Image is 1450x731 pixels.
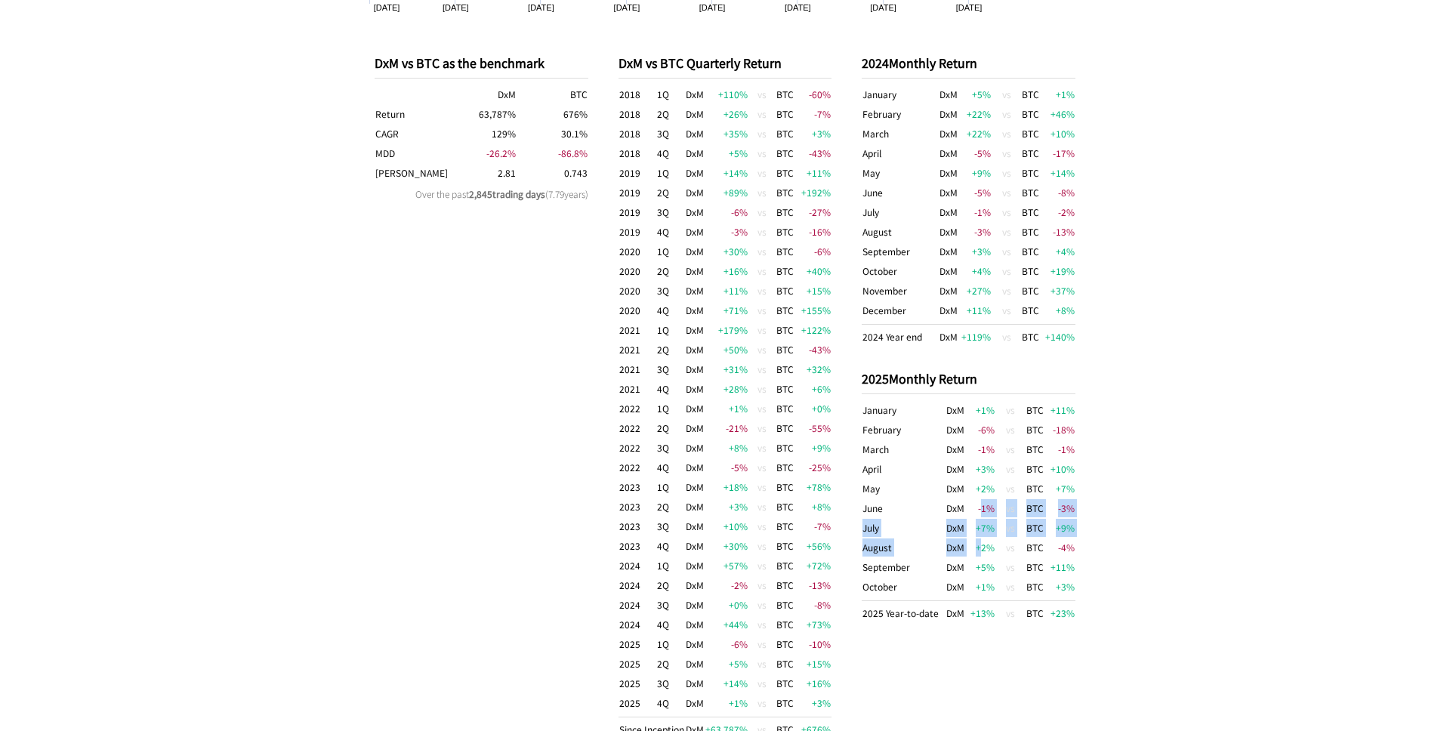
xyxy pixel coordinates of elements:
[936,183,961,202] td: DxM
[517,85,588,104] th: BTC
[748,379,776,399] td: vs
[705,242,748,261] td: +30 %
[785,3,811,12] text: [DATE]
[776,418,794,438] td: BTC
[776,458,794,477] td: BTC
[705,418,748,438] td: -21 %
[936,202,961,222] td: DxM
[862,261,936,281] td: October
[794,458,832,477] td: -25 %
[619,85,656,104] td: 2018
[966,440,996,459] td: -1 %
[776,497,794,517] td: BTC
[748,85,776,104] td: vs
[705,281,748,301] td: +11 %
[1044,242,1075,261] td: +4 %
[862,281,936,301] td: November
[794,104,832,124] td: -7 %
[966,400,996,420] td: +1 %
[776,320,794,340] td: BTC
[619,359,656,379] td: 2021
[375,54,588,72] p: DxM vs BTC as the benchmark
[992,301,1022,325] td: vs
[656,104,685,124] td: 2Q
[945,459,966,479] td: DxM
[992,325,1022,347] td: vs
[656,124,685,143] td: 3Q
[794,418,832,438] td: -55 %
[966,479,996,498] td: +2 %
[776,340,794,359] td: BTC
[776,124,794,143] td: BTC
[992,85,1022,104] td: vs
[936,104,961,124] td: DxM
[705,124,748,143] td: +35 %
[776,399,794,418] td: BTC
[995,459,1026,479] td: vs
[936,85,961,104] td: DxM
[374,3,400,12] text: [DATE]
[794,340,832,359] td: -43 %
[1021,222,1044,242] td: BTC
[705,222,748,242] td: -3 %
[961,301,992,325] td: +11 %
[945,440,966,459] td: DxM
[748,438,776,458] td: vs
[685,143,705,163] td: DxM
[748,281,776,301] td: vs
[961,281,992,301] td: +27 %
[656,183,685,202] td: 2Q
[705,261,748,281] td: +16 %
[614,3,640,12] text: [DATE]
[748,320,776,340] td: vs
[558,147,588,159] span: -86.8 %
[961,163,992,183] td: +9 %
[995,498,1026,518] td: vs
[936,261,961,281] td: DxM
[619,497,656,517] td: 2023
[995,440,1026,459] td: vs
[862,420,945,440] td: February
[1044,85,1075,104] td: +1 %
[619,477,656,497] td: 2023
[992,242,1022,261] td: vs
[685,242,705,261] td: DxM
[776,301,794,320] td: BTC
[705,85,748,104] td: +110 %
[776,163,794,183] td: BTC
[748,497,776,517] td: vs
[685,222,705,242] td: DxM
[1044,104,1075,124] td: +46 %
[656,143,685,163] td: 4Q
[685,340,705,359] td: DxM
[1021,143,1044,163] td: BTC
[776,242,794,261] td: BTC
[705,104,748,124] td: +26 %
[685,183,705,202] td: DxM
[862,85,936,104] td: January
[1044,202,1075,222] td: -2 %
[992,281,1022,301] td: vs
[794,438,832,458] td: +9 %
[685,124,705,143] td: DxM
[685,85,705,104] td: DxM
[656,85,685,104] td: 1Q
[446,104,517,124] td: 63,787 %
[705,202,748,222] td: -6 %
[945,498,966,518] td: DxM
[862,202,936,222] td: July
[619,379,656,399] td: 2021
[992,163,1022,183] td: vs
[748,477,776,497] td: vs
[748,359,776,379] td: vs
[748,242,776,261] td: vs
[656,320,685,340] td: 1Q
[1021,104,1044,124] td: BTC
[862,54,1075,72] p: 2024 Monthly Return
[375,187,588,200] p: Over the past ( 7.79 years)
[748,399,776,418] td: vs
[375,147,395,159] span: Maximum Drawdown
[1045,498,1075,518] td: -3 %
[517,104,588,124] td: 676 %
[619,183,656,202] td: 2019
